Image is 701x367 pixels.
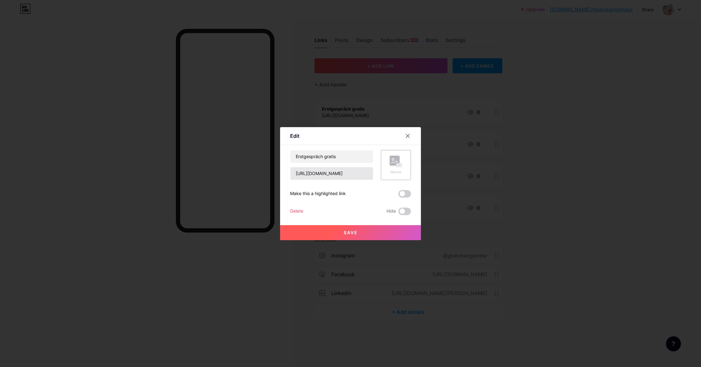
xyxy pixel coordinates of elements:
[386,208,396,215] span: Hide
[290,132,299,140] div: Edit
[390,170,402,174] div: Picture
[290,208,303,215] div: Delete
[290,150,373,163] input: Title
[290,167,373,180] input: URL
[344,230,358,235] span: Save
[290,190,346,198] div: Make this a highlighted link
[280,225,421,240] button: Save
